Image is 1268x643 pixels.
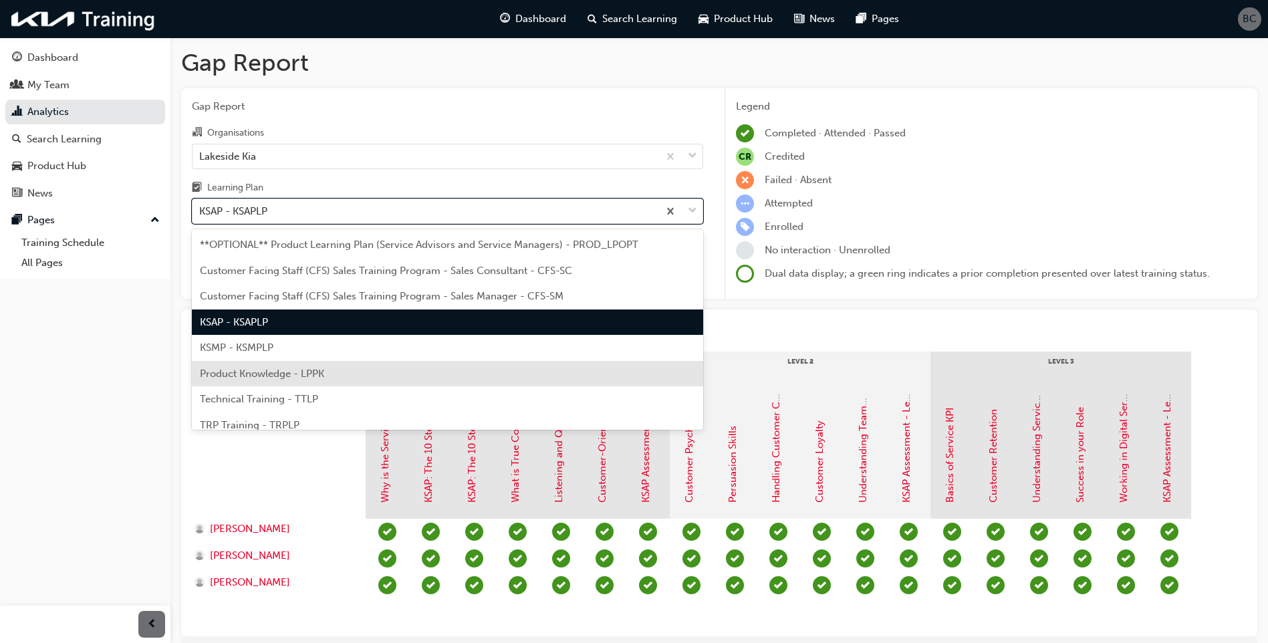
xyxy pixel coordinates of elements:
[181,48,1257,78] h1: Gap Report
[714,11,773,27] span: Product Hub
[577,5,688,33] a: search-iconSearch Learning
[200,265,572,277] span: Customer Facing Staff (CFS) Sales Training Program - Sales Consultant - CFS-SC
[1117,549,1135,567] span: learningRecordVerb_COMPLETE-icon
[378,523,396,541] span: learningRecordVerb_PASS-icon
[200,316,268,328] span: KSAP - KSAPLP
[552,523,570,541] span: learningRecordVerb_PASS-icon
[12,134,21,146] span: search-icon
[943,549,961,567] span: learningRecordVerb_PASS-icon
[765,197,813,209] span: Attempted
[987,549,1005,567] span: learningRecordVerb_PASS-icon
[856,576,874,594] span: learningRecordVerb_COMPLETE-icon
[765,174,832,186] span: Failed · Absent
[639,576,657,594] span: learningRecordVerb_COMPLETE-icon
[509,549,527,567] span: learningRecordVerb_PASS-icon
[200,393,318,405] span: Technical Training - TTLP
[596,576,614,594] span: learningRecordVerb_COMPLETE-icon
[12,52,22,64] span: guage-icon
[682,549,701,567] span: learningRecordVerb_PASS-icon
[422,576,440,594] span: learningRecordVerb_COMPLETE-icon
[465,523,483,541] span: learningRecordVerb_PASS-icon
[930,352,1191,385] div: Level 3
[195,575,353,590] a: [PERSON_NAME]
[1160,523,1178,541] span: learningRecordVerb_PASS-icon
[1160,576,1178,594] span: learningRecordVerb_COMPLETE-icon
[5,181,165,206] a: News
[200,419,299,431] span: TRP Training - TRPLP
[27,132,102,147] div: Search Learning
[783,5,846,33] a: news-iconNews
[5,73,165,98] a: My Team
[199,204,267,219] div: KSAP - KSAPLP
[1074,407,1086,503] a: Success in your Role
[726,549,744,567] span: learningRecordVerb_PASS-icon
[552,576,570,594] span: learningRecordVerb_COMPLETE-icon
[736,241,754,259] span: learningRecordVerb_NONE-icon
[27,158,86,174] div: Product Hub
[765,221,803,233] span: Enrolled
[1030,549,1048,567] span: learningRecordVerb_PASS-icon
[727,426,739,503] a: Persuasion Skills
[640,381,652,503] a: KSAP Assessment - Level 1
[769,523,787,541] span: learningRecordVerb_PASS-icon
[1073,549,1092,567] span: learningRecordVerb_COMPLETE-icon
[12,188,22,200] span: news-icon
[195,548,353,563] a: [PERSON_NAME]
[856,549,874,567] span: learningRecordVerb_PASS-icon
[943,576,961,594] span: learningRecordVerb_COMPLETE-icon
[210,521,290,537] span: [PERSON_NAME]
[726,576,744,594] span: learningRecordVerb_COMPLETE-icon
[5,100,165,124] a: Analytics
[210,575,290,590] span: [PERSON_NAME]
[422,523,440,541] span: learningRecordVerb_PASS-icon
[150,212,160,229] span: up-icon
[900,576,918,594] span: learningRecordVerb_COMPLETE-icon
[943,523,961,541] span: learningRecordVerb_PASS-icon
[207,181,263,195] div: Learning Plan
[872,11,899,27] span: Pages
[987,576,1005,594] span: learningRecordVerb_COMPLETE-icon
[1030,523,1048,541] span: learningRecordVerb_PASS-icon
[813,420,826,503] a: Customer Loyalty
[12,160,22,172] span: car-icon
[688,5,783,33] a: car-iconProduct Hub
[900,380,912,503] a: KSAP Assessment - Level 2
[688,203,697,220] span: down-icon
[688,148,697,165] span: down-icon
[552,549,570,567] span: learningRecordVerb_PASS-icon
[987,523,1005,541] span: learningRecordVerb_PASS-icon
[765,127,906,139] span: Completed · Attended · Passed
[856,11,866,27] span: pages-icon
[207,126,264,140] div: Organisations
[1117,576,1135,594] span: learningRecordVerb_COMPLETE-icon
[5,43,165,208] button: DashboardMy TeamAnalyticsSearch LearningProduct HubNews
[987,409,999,503] a: Customer Retention
[639,549,657,567] span: learningRecordVerb_PASS-icon
[1161,380,1173,503] a: KSAP Assessment - Level 3
[5,208,165,233] button: Pages
[602,11,677,27] span: Search Learning
[27,186,53,201] div: News
[857,382,869,503] a: Understanding Teamwork
[199,148,256,164] div: Lakeside Kia
[682,523,701,541] span: learningRecordVerb_PASS-icon
[200,368,324,380] span: Product Knowledge - LPPK
[5,127,165,152] a: Search Learning
[794,11,804,27] span: news-icon
[192,127,202,139] span: organisation-icon
[769,549,787,567] span: learningRecordVerb_PASS-icon
[1238,7,1261,31] button: BC
[515,11,566,27] span: Dashboard
[422,549,440,567] span: learningRecordVerb_PASS-icon
[5,154,165,178] a: Product Hub
[736,218,754,236] span: learningRecordVerb_ENROLL-icon
[378,549,396,567] span: learningRecordVerb_PASS-icon
[765,244,890,256] span: No interaction · Unenrolled
[12,106,22,118] span: chart-icon
[12,215,22,227] span: pages-icon
[465,576,483,594] span: learningRecordVerb_COMPLETE-icon
[699,11,709,27] span: car-icon
[736,148,754,166] span: null-icon
[509,523,527,541] span: learningRecordVerb_PASS-icon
